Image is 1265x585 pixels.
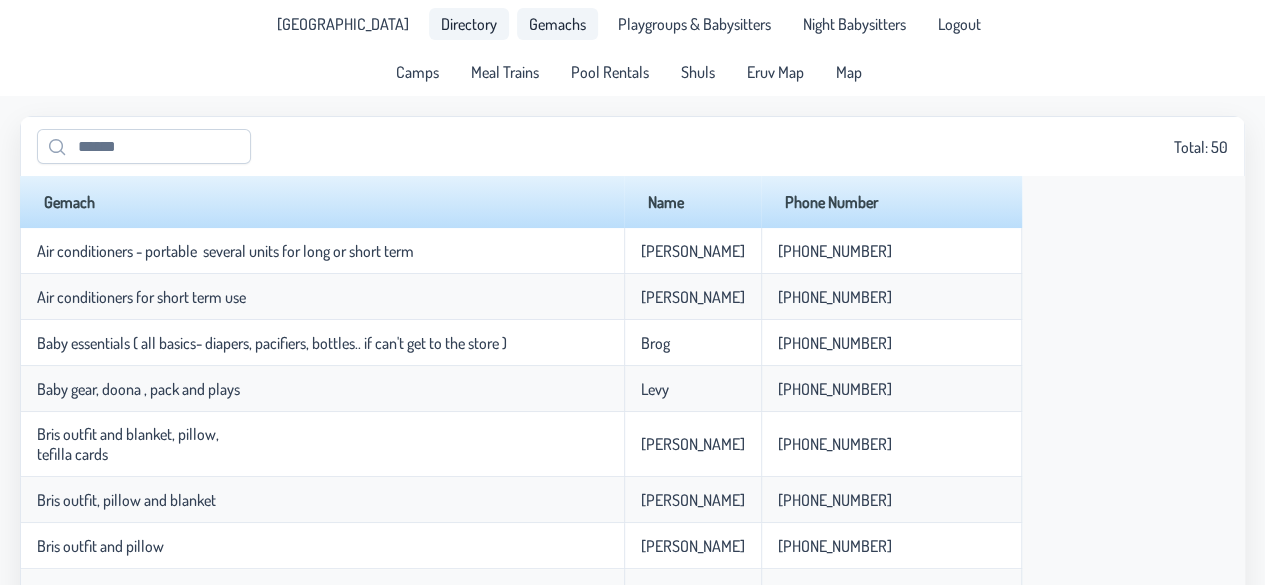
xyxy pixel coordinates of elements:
p-celleditor: [PERSON_NAME] [641,490,745,510]
a: Pool Rentals [559,56,661,88]
p-celleditor: Bris outfit, pillow and blanket [37,490,216,510]
p-celleditor: Baby gear, doona , pack and plays [37,379,240,399]
span: Night Babysitters [803,16,906,32]
p-celleditor: [PERSON_NAME] [641,536,745,556]
p-celleditor: [PERSON_NAME] [641,287,745,307]
div: Total: 50 [37,129,1228,164]
span: Map [836,64,862,80]
a: Eruv Map [735,56,816,88]
a: Camps [384,56,451,88]
p-celleditor: Bris outfit and blanket, pillow, tefilla cards [37,424,219,464]
p-celleditor: Bris outfit and pillow [37,536,164,556]
p-celleditor: Air conditioners for short term use [37,287,246,307]
a: Meal Trains [459,56,551,88]
span: Eruv Map [747,64,804,80]
a: Playgroups & Babysitters [606,8,783,40]
p-celleditor: [PHONE_NUMBER] [778,333,892,353]
p-celleditor: Brog [641,333,670,353]
a: Night Babysitters [791,8,918,40]
p-celleditor: [PERSON_NAME] [641,241,745,261]
span: Logout [938,16,981,32]
p-celleditor: [PHONE_NUMBER] [778,434,892,454]
p-celleditor: Air conditioners - portable several units for long or short term [37,241,414,261]
a: Gemachs [517,8,598,40]
p-celleditor: [PHONE_NUMBER] [778,490,892,510]
a: Shuls [669,56,727,88]
th: Gemach [20,176,624,228]
span: Directory [441,16,497,32]
li: Logout [926,8,993,40]
span: Camps [396,64,439,80]
span: Shuls [681,64,715,80]
li: Pine Lake Park [265,8,421,40]
a: Map [824,56,874,88]
a: [GEOGRAPHIC_DATA] [265,8,421,40]
p-celleditor: [PHONE_NUMBER] [778,287,892,307]
p-celleditor: Levy [641,379,669,399]
p-celleditor: [PHONE_NUMBER] [778,241,892,261]
p-celleditor: [PERSON_NAME] [641,434,745,454]
th: Name [624,176,761,228]
span: Meal Trains [471,64,539,80]
span: Gemachs [529,16,586,32]
a: Directory [429,8,509,40]
span: Playgroups & Babysitters [618,16,771,32]
span: [GEOGRAPHIC_DATA] [277,16,409,32]
p-celleditor: [PHONE_NUMBER] [778,379,892,399]
p-celleditor: [PHONE_NUMBER] [778,536,892,556]
th: Phone Number [761,176,1022,228]
span: Pool Rentals [571,64,649,80]
p-celleditor: Baby essentials ( all basics- diapers, pacifiers, bottles.. if can't get to the store ) [37,333,507,353]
